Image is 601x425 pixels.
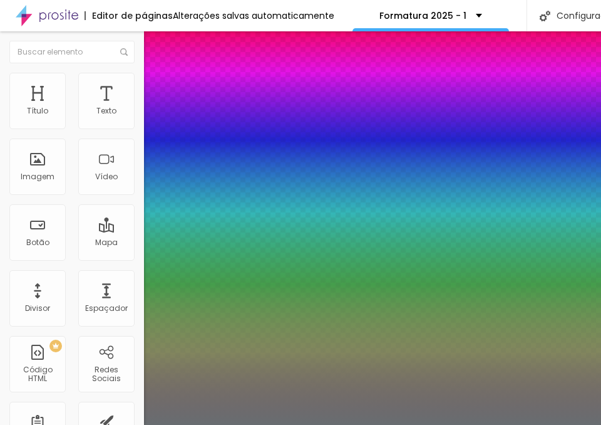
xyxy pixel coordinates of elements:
[21,172,54,181] div: Imagem
[27,107,48,115] div: Título
[85,304,128,313] div: Espaçador
[26,238,49,247] div: Botão
[173,11,334,20] div: Alterações salvas automaticamente
[13,365,62,384] div: Código HTML
[95,238,118,247] div: Mapa
[9,41,135,63] input: Buscar elemento
[85,11,173,20] div: Editor de páginas
[540,11,550,21] img: Icone
[95,172,118,181] div: Vídeo
[81,365,131,384] div: Redes Sociais
[25,304,50,313] div: Divisor
[379,11,466,20] p: Formatura 2025 - 1
[120,48,128,56] img: Icone
[96,107,116,115] div: Texto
